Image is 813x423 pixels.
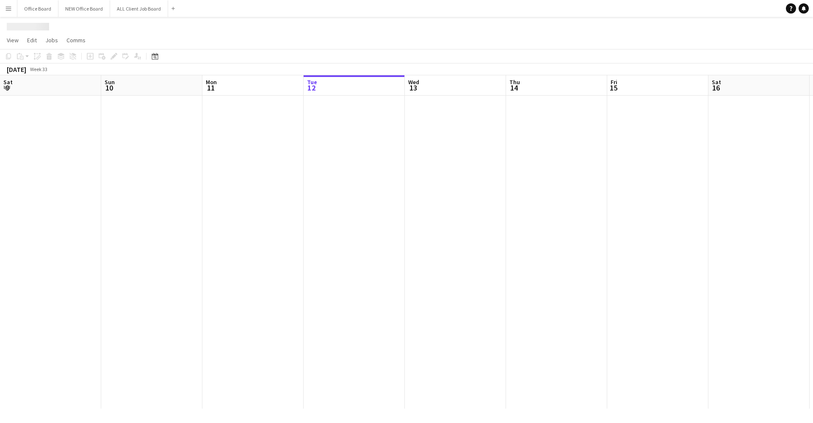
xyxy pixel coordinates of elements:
span: Edit [27,36,37,44]
span: 15 [609,83,617,93]
span: Sun [105,78,115,86]
span: 9 [2,83,13,93]
span: Jobs [45,36,58,44]
button: ALL Client Job Board [110,0,168,17]
span: Sat [3,78,13,86]
span: Tue [307,78,317,86]
span: Comms [66,36,86,44]
a: View [3,35,22,46]
span: Week 33 [28,66,49,72]
span: Fri [611,78,617,86]
button: Office Board [17,0,58,17]
span: 12 [306,83,317,93]
span: 13 [407,83,419,93]
span: 10 [103,83,115,93]
span: 11 [205,83,217,93]
button: NEW Office Board [58,0,110,17]
span: View [7,36,19,44]
span: Thu [509,78,520,86]
a: Comms [63,35,89,46]
span: 16 [711,83,721,93]
a: Jobs [42,35,61,46]
a: Edit [24,35,40,46]
span: Sat [712,78,721,86]
span: Wed [408,78,419,86]
span: 14 [508,83,520,93]
span: Mon [206,78,217,86]
div: [DATE] [7,65,26,74]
